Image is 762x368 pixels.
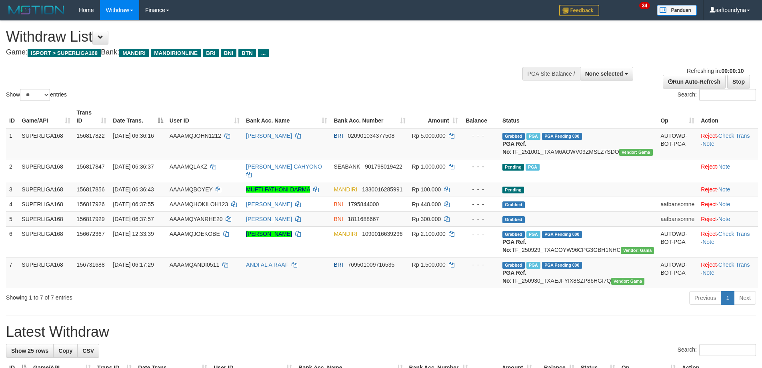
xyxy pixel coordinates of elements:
[701,133,717,139] a: Reject
[348,201,379,207] span: Copy 1795844000 to clipboard
[6,182,18,197] td: 3
[412,261,446,268] span: Rp 1.500.000
[702,269,714,276] a: Note
[522,67,580,80] div: PGA Site Balance /
[74,105,110,128] th: Trans ID: activate to sort column ascending
[113,133,154,139] span: [DATE] 06:36:16
[698,128,758,159] td: · ·
[701,231,717,237] a: Reject
[246,133,292,139] a: [PERSON_NAME]
[77,186,105,193] span: 156817856
[6,344,54,358] a: Show 25 rows
[53,344,78,358] a: Copy
[502,164,524,171] span: Pending
[412,231,446,237] span: Rp 2.100.000
[701,261,717,268] a: Reject
[246,186,310,193] a: MUFTI FATHONI DARMA
[702,141,714,147] a: Note
[6,211,18,226] td: 5
[6,324,756,340] h1: Latest Withdraw
[170,231,220,237] span: AAAAMQJOEKOBE
[678,89,756,101] label: Search:
[699,344,756,356] input: Search:
[113,163,154,170] span: [DATE] 06:36:37
[28,49,101,58] span: ISPORT > SUPERLIGA168
[464,230,496,238] div: - - -
[502,262,525,269] span: Grabbed
[698,105,758,128] th: Action
[701,186,717,193] a: Reject
[58,348,72,354] span: Copy
[348,133,394,139] span: Copy 020901034377508 to clipboard
[461,105,499,128] th: Balance
[77,163,105,170] span: 156817847
[526,262,540,269] span: Marked by aafromsomean
[464,200,496,208] div: - - -
[18,159,73,182] td: SUPERLIGA168
[734,291,756,305] a: Next
[502,201,525,208] span: Grabbed
[334,231,357,237] span: MANDIRI
[464,261,496,269] div: - - -
[464,185,496,193] div: - - -
[6,257,18,288] td: 7
[246,216,292,222] a: [PERSON_NAME]
[20,89,50,101] select: Showentries
[246,201,292,207] a: [PERSON_NAME]
[6,159,18,182] td: 2
[699,89,756,101] input: Search:
[82,348,94,354] span: CSV
[409,105,461,128] th: Amount: activate to sort column ascending
[170,163,208,170] span: AAAAMQLAKZ
[11,348,48,354] span: Show 25 rows
[18,226,73,257] td: SUPERLIGA168
[657,197,698,211] td: aafbansomne
[702,239,714,245] a: Note
[718,216,730,222] a: Note
[77,344,99,358] a: CSV
[119,49,149,58] span: MANDIRI
[246,261,288,268] a: ANDI AL A RAAF
[721,291,734,305] a: 1
[113,216,154,222] span: [DATE] 06:37:57
[619,149,653,156] span: Vendor URL: https://trx31.1velocity.biz
[698,159,758,182] td: ·
[151,49,201,58] span: MANDIRIONLINE
[110,105,166,128] th: Date Trans.: activate to sort column descending
[657,257,698,288] td: AUTOWD-BOT-PGA
[698,257,758,288] td: · ·
[6,197,18,211] td: 4
[412,201,441,207] span: Rp 448.000
[18,197,73,211] td: SUPERLIGA168
[412,216,441,222] span: Rp 300.000
[721,68,744,74] strong: 00:00:10
[330,105,408,128] th: Bank Acc. Number: activate to sort column ascending
[170,133,221,139] span: AAAAMQJOHN1212
[502,269,526,284] b: PGA Ref. No:
[334,216,343,222] span: BNI
[502,141,526,155] b: PGA Ref. No:
[77,201,105,207] span: 156817926
[502,187,524,193] span: Pending
[246,231,292,237] a: [PERSON_NAME]
[499,257,657,288] td: TF_250930_TXAEJFYIX8SZP86HGI7Q
[334,261,343,268] span: BRI
[412,133,446,139] span: Rp 5.000.000
[334,201,343,207] span: BNI
[689,291,721,305] a: Previous
[657,5,697,16] img: panduan.png
[701,201,717,207] a: Reject
[657,128,698,159] td: AUTOWD-BOT-PGA
[170,261,220,268] span: AAAAMQANDI0511
[246,163,322,170] a: [PERSON_NAME] CAHYONO
[6,4,67,16] img: MOTION_logo.png
[243,105,330,128] th: Bank Acc. Name: activate to sort column ascending
[464,163,496,171] div: - - -
[348,261,394,268] span: Copy 769501009716535 to clipboard
[502,216,525,223] span: Grabbed
[718,231,750,237] a: Check Trans
[77,261,105,268] span: 156731688
[6,89,67,101] label: Show entries
[464,215,496,223] div: - - -
[701,216,717,222] a: Reject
